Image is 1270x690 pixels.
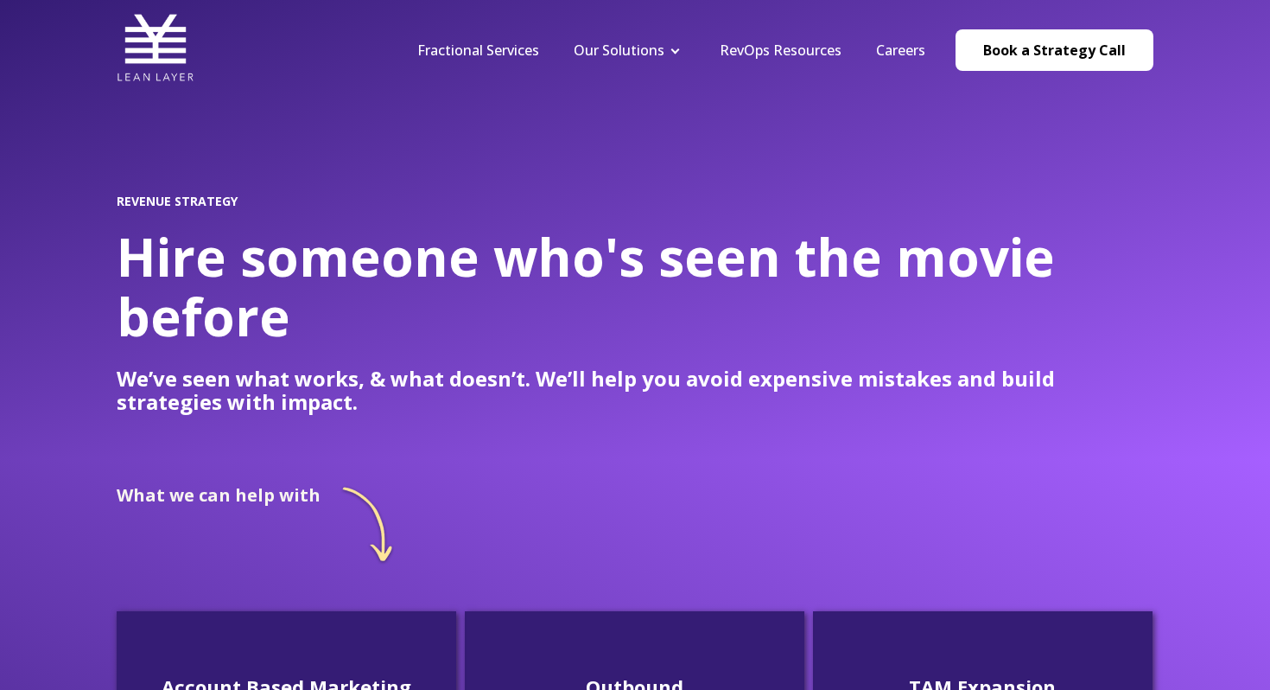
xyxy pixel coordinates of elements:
[117,485,321,505] h2: What we can help with
[400,41,943,60] div: Navigation Menu
[720,41,841,60] a: RevOps Resources
[117,227,1153,347] h1: Hire someone who's seen the movie before
[117,367,1153,414] p: We’ve seen what works, & what doesn’t. We’ll help you avoid expensive mistakes and build strategi...
[574,41,664,60] a: Our Solutions
[117,9,194,86] img: Lean Layer Logo
[876,41,925,60] a: Careers
[117,195,1153,208] h2: REVENUE STRATEGY
[417,41,539,60] a: Fractional Services
[956,29,1153,71] a: Book a Strategy Call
